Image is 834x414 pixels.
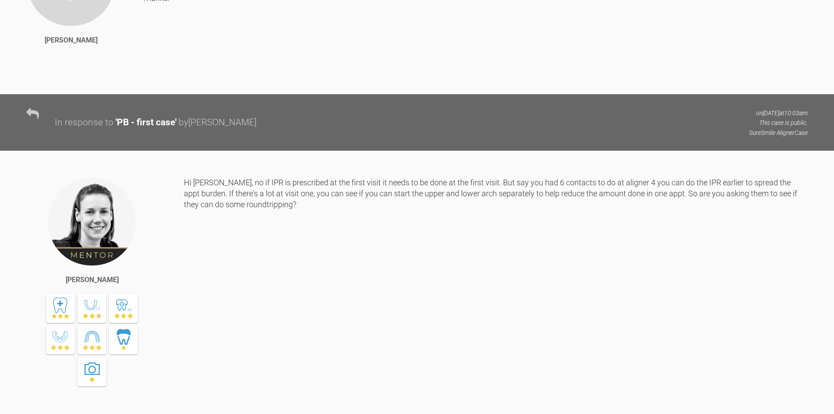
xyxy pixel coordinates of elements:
div: by [PERSON_NAME] [179,115,257,130]
img: Kelly Toft [47,177,137,266]
div: [PERSON_NAME] [45,35,98,46]
p: SureSmile Aligner Case [749,128,808,138]
div: [PERSON_NAME] [66,274,119,286]
p: on [DATE] at 10:03am [749,108,808,118]
div: In response to [55,115,113,130]
p: This case is public. [749,118,808,127]
div: ' PB - first case ' [116,115,176,130]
